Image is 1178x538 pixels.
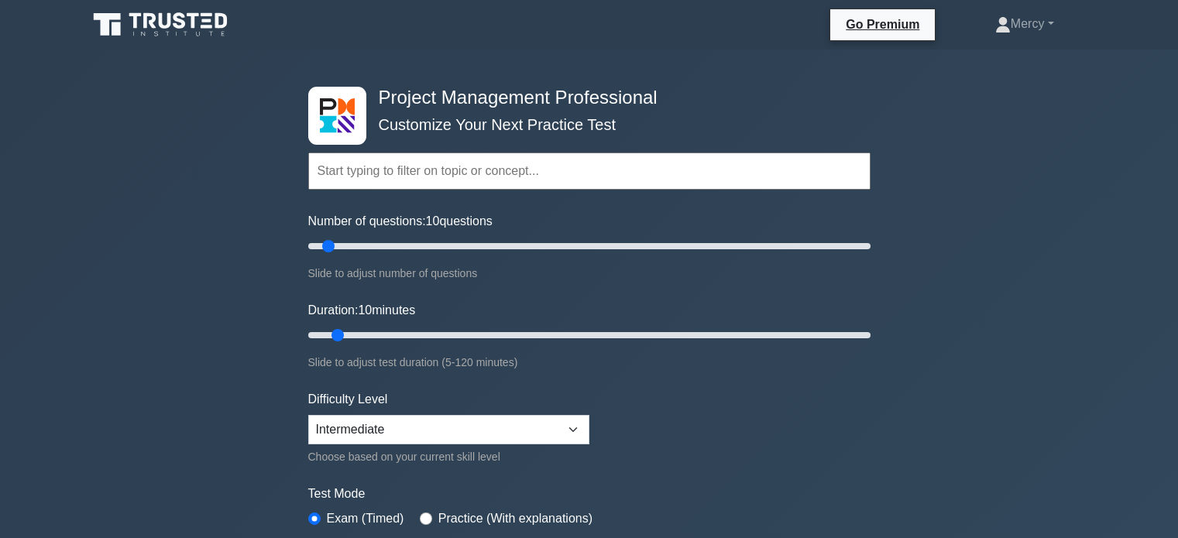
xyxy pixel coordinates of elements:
[308,152,871,190] input: Start typing to filter on topic or concept...
[308,301,416,320] label: Duration: minutes
[358,303,372,317] span: 10
[836,15,929,34] a: Go Premium
[308,353,871,372] div: Slide to adjust test duration (5-120 minutes)
[308,485,871,503] label: Test Mode
[438,509,592,528] label: Practice (With explanations)
[373,87,795,109] h4: Project Management Professional
[958,9,1091,39] a: Mercy
[308,390,388,409] label: Difficulty Level
[327,509,404,528] label: Exam (Timed)
[308,447,589,466] div: Choose based on your current skill level
[308,212,493,231] label: Number of questions: questions
[308,264,871,283] div: Slide to adjust number of questions
[426,214,440,228] span: 10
